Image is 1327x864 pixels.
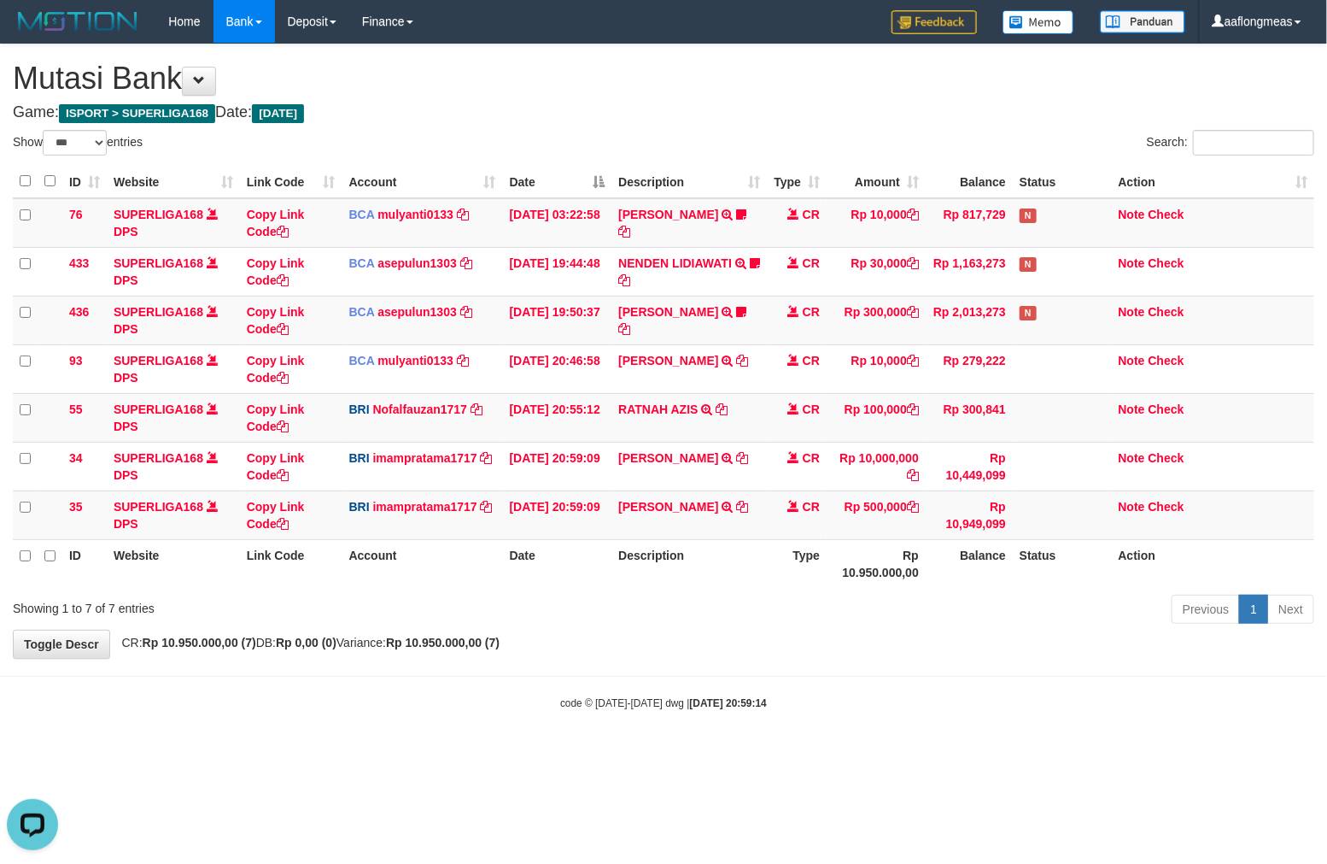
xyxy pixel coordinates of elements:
[114,636,500,649] span: CR: DB: Variance:
[767,539,827,588] th: Type
[107,344,240,393] td: DPS
[907,305,919,319] a: Copy Rp 300,000 to clipboard
[618,451,718,465] a: [PERSON_NAME]
[503,198,612,248] td: [DATE] 03:22:58
[1267,595,1314,624] a: Next
[1003,10,1074,34] img: Button%20Memo.svg
[349,354,375,367] span: BCA
[114,403,203,416] a: SUPERLIGA168
[69,451,83,465] span: 34
[143,636,256,649] strong: Rp 10.950.000,00 (7)
[471,403,482,416] a: Copy Nofalfauzan1717 to clipboard
[247,208,305,238] a: Copy Link Code
[62,165,107,198] th: ID: activate to sort column ascending
[1149,403,1184,416] a: Check
[240,165,342,198] th: Link Code: activate to sort column ascending
[69,403,83,416] span: 55
[13,130,143,156] label: Show entries
[59,104,215,123] span: ISPORT > SUPERLIGA168
[373,403,467,416] a: Nofalfauzan1717
[62,539,107,588] th: ID
[349,305,375,319] span: BCA
[276,636,336,649] strong: Rp 0,00 (0)
[827,491,926,539] td: Rp 500,000
[107,198,240,248] td: DPS
[1149,208,1184,221] a: Check
[457,354,469,367] a: Copy mulyanti0133 to clipboard
[618,354,718,367] a: [PERSON_NAME]
[803,403,820,416] span: CR
[349,500,370,514] span: BRI
[618,305,718,319] a: [PERSON_NAME]
[560,697,767,709] small: code © [DATE]-[DATE] dwg |
[13,104,1314,121] h4: Game: Date:
[1020,209,1037,223] span: Has Note
[503,393,612,442] td: [DATE] 20:55:12
[737,500,749,514] a: Copy KADEK HENDRAWA to clipboard
[803,451,820,465] span: CR
[1020,306,1037,320] span: Has Note
[114,208,203,221] a: SUPERLIGA168
[69,354,83,367] span: 93
[240,539,342,588] th: Link Code
[1149,354,1184,367] a: Check
[690,697,767,709] strong: [DATE] 20:59:14
[460,256,472,270] a: Copy asepulun1303 to clipboard
[926,296,1013,344] td: Rp 2,013,273
[926,165,1013,198] th: Balance
[13,593,541,617] div: Showing 1 to 7 of 7 entries
[926,393,1013,442] td: Rp 300,841
[13,9,143,34] img: MOTION_logo.png
[247,256,305,287] a: Copy Link Code
[373,500,477,514] a: imampratama1717
[503,165,612,198] th: Date: activate to sort column descending
[349,256,375,270] span: BCA
[926,491,1013,539] td: Rp 10,949,099
[803,208,820,221] span: CR
[716,403,728,416] a: Copy RATNAH AZIS to clipboard
[907,354,919,367] a: Copy Rp 10,000 to clipboard
[69,256,89,270] span: 433
[377,256,457,270] a: asepulun1303
[1119,256,1145,270] a: Note
[107,165,240,198] th: Website: activate to sort column ascending
[503,247,612,296] td: [DATE] 19:44:48
[737,354,749,367] a: Copy FADILAH IMAN to clipboard
[827,442,926,491] td: Rp 10,000,000
[69,208,83,221] span: 76
[827,539,926,588] th: Rp 10.950.000,00
[247,500,305,531] a: Copy Link Code
[69,500,83,514] span: 35
[926,344,1013,393] td: Rp 279,222
[107,539,240,588] th: Website
[1239,595,1268,624] a: 1
[1149,256,1184,270] a: Check
[827,393,926,442] td: Rp 100,000
[1119,451,1145,465] a: Note
[827,247,926,296] td: Rp 30,000
[349,403,370,416] span: BRI
[342,165,503,198] th: Account: activate to sort column ascending
[907,403,919,416] a: Copy Rp 100,000 to clipboard
[618,322,630,336] a: Copy PRISTINA NURDIANTI to clipboard
[737,451,749,465] a: Copy IRFANIL FIKRI to clipboard
[1172,595,1240,624] a: Previous
[907,208,919,221] a: Copy Rp 10,000 to clipboard
[349,208,375,221] span: BCA
[107,442,240,491] td: DPS
[1119,500,1145,514] a: Note
[1119,403,1145,416] a: Note
[114,354,203,367] a: SUPERLIGA168
[1013,165,1112,198] th: Status
[611,539,767,588] th: Description
[457,208,469,221] a: Copy mulyanti0133 to clipboard
[1147,130,1314,156] label: Search:
[107,393,240,442] td: DPS
[1112,539,1314,588] th: Action
[803,305,820,319] span: CR
[247,451,305,482] a: Copy Link Code
[107,296,240,344] td: DPS
[377,354,453,367] a: mulyanti0133
[503,344,612,393] td: [DATE] 20:46:58
[827,296,926,344] td: Rp 300,000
